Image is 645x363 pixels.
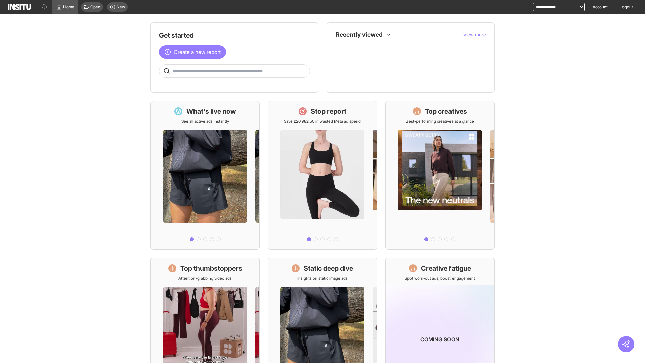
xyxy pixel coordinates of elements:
[350,60,380,66] span: Static Deep Dive
[178,276,232,281] p: Attention-grabbing video ads
[350,75,481,80] span: Creative Fatigue [Beta]
[150,101,260,250] a: What's live nowSee all active ads instantly
[174,48,221,56] span: Create a new report
[117,4,125,10] span: New
[338,44,346,52] div: Insights
[180,264,242,273] h1: Top thumbstoppers
[159,31,310,40] h1: Get started
[311,107,346,116] h1: Stop report
[463,32,486,37] span: View more
[385,101,494,250] a: Top creativesBest-performing creatives at a glance
[350,60,481,66] span: Static Deep Dive
[284,119,361,124] p: Save £20,982.50 in wasted Meta ad spend
[186,107,236,116] h1: What's live now
[338,59,346,67] div: Insights
[350,45,481,51] span: Top 10 Unique Creatives [Beta]
[90,4,100,10] span: Open
[350,75,392,80] span: Creative Fatigue [Beta]
[268,101,377,250] a: Stop reportSave £20,982.50 in wasted Meta ad spend
[181,119,229,124] p: See all active ads instantly
[406,119,474,124] p: Best-performing creatives at a glance
[159,45,226,59] button: Create a new report
[297,276,348,281] p: Insights on static image ads
[304,264,353,273] h1: Static deep dive
[63,4,74,10] span: Home
[463,31,486,38] button: View more
[8,4,31,10] img: Logo
[425,107,467,116] h1: Top creatives
[350,45,412,51] span: Top 10 Unique Creatives [Beta]
[338,74,346,82] div: Insights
